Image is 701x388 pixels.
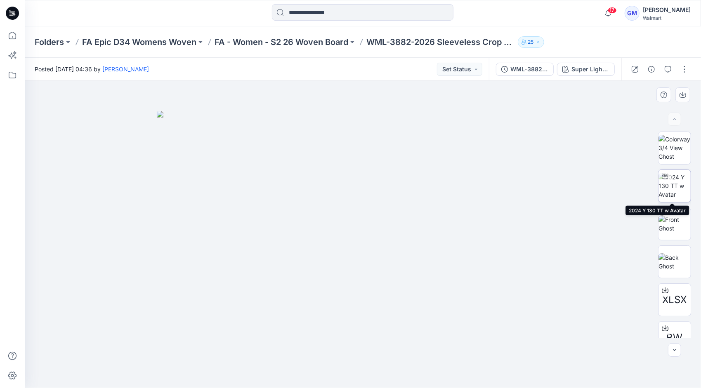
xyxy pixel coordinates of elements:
span: Posted [DATE] 04:36 by [35,65,149,73]
div: WML-3882-2026 Sleeveless Crop Top_Full Colorway [510,65,548,74]
img: Back Ghost [659,253,691,270]
p: 25 [528,38,534,47]
div: Super Light Wash [571,65,609,74]
p: WML-3882-2026 Sleeveless Crop Top [366,36,515,48]
button: Details [645,63,658,76]
button: WML-3882-2026 Sleeveless Crop Top_Full Colorway [496,63,554,76]
img: 2024 Y 130 TT w Avatar [659,173,691,199]
span: XLSX [663,292,687,307]
a: FA - Women - S2 26 Woven Board [215,36,348,48]
a: FA Epic D34 Womens Woven [82,36,196,48]
a: Folders [35,36,64,48]
span: BW [667,330,683,345]
span: 17 [608,7,617,14]
div: [PERSON_NAME] [643,5,691,15]
button: 25 [518,36,544,48]
div: Walmart [643,15,691,21]
a: [PERSON_NAME] [102,66,149,73]
img: Front Ghost [659,215,691,233]
img: Colorway 3/4 View Ghost [659,135,691,161]
div: GM [625,6,640,21]
button: Super Light Wash [557,63,615,76]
